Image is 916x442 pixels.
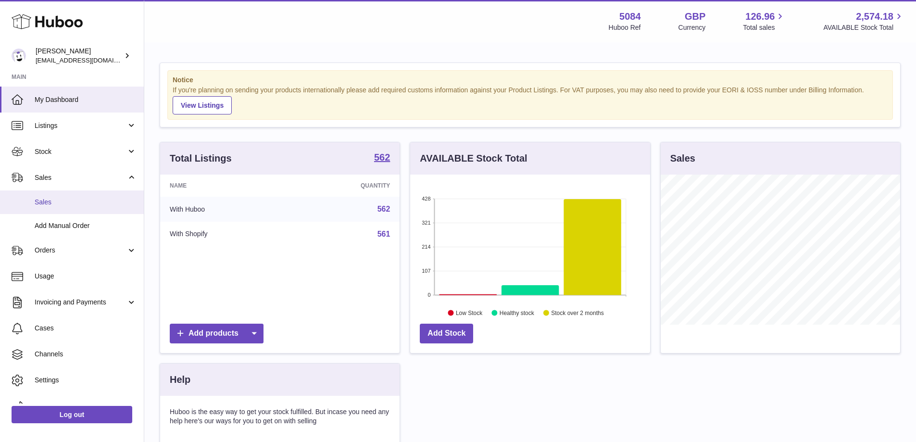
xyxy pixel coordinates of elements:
div: Currency [678,23,706,32]
span: Settings [35,376,137,385]
a: 562 [374,152,390,164]
text: 107 [422,268,430,274]
span: Total sales [743,23,786,32]
span: My Dashboard [35,95,137,104]
strong: 5084 [619,10,641,23]
span: Cases [35,324,137,333]
text: 321 [422,220,430,226]
p: Huboo is the easy way to get your stock fulfilled. But incase you need any help here's our ways f... [170,407,390,426]
span: AVAILABLE Stock Total [823,23,904,32]
a: View Listings [173,96,232,114]
td: With Huboo [160,197,289,222]
strong: GBP [685,10,705,23]
span: 2,574.18 [856,10,893,23]
span: Orders [35,246,126,255]
span: Add Manual Order [35,221,137,230]
div: If you're planning on sending your products internationally please add required customs informati... [173,86,888,114]
a: 561 [377,230,390,238]
h3: AVAILABLE Stock Total [420,152,527,165]
div: Huboo Ref [609,23,641,32]
text: 214 [422,244,430,250]
th: Quantity [289,175,400,197]
h3: Help [170,373,190,386]
span: Channels [35,350,137,359]
a: Add products [170,324,264,343]
span: Listings [35,121,126,130]
text: 0 [428,292,431,298]
a: 562 [377,205,390,213]
a: Add Stock [420,324,473,343]
strong: Notice [173,76,888,85]
span: 126.96 [745,10,775,23]
span: Invoicing and Payments [35,298,126,307]
text: 428 [422,196,430,202]
h3: Sales [670,152,695,165]
a: Log out [12,406,132,423]
text: Stock over 2 months [552,309,604,316]
text: Low Stock [456,309,483,316]
span: Returns [35,402,137,411]
text: Healthy stock [500,309,535,316]
span: Sales [35,173,126,182]
div: [PERSON_NAME] [36,47,122,65]
span: [EMAIL_ADDRESS][DOMAIN_NAME] [36,56,141,64]
a: 2,574.18 AVAILABLE Stock Total [823,10,904,32]
a: 126.96 Total sales [743,10,786,32]
span: Usage [35,272,137,281]
span: Sales [35,198,137,207]
td: With Shopify [160,222,289,247]
img: konstantinosmouratidis@hotmail.com [12,49,26,63]
strong: 562 [374,152,390,162]
h3: Total Listings [170,152,232,165]
th: Name [160,175,289,197]
span: Stock [35,147,126,156]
